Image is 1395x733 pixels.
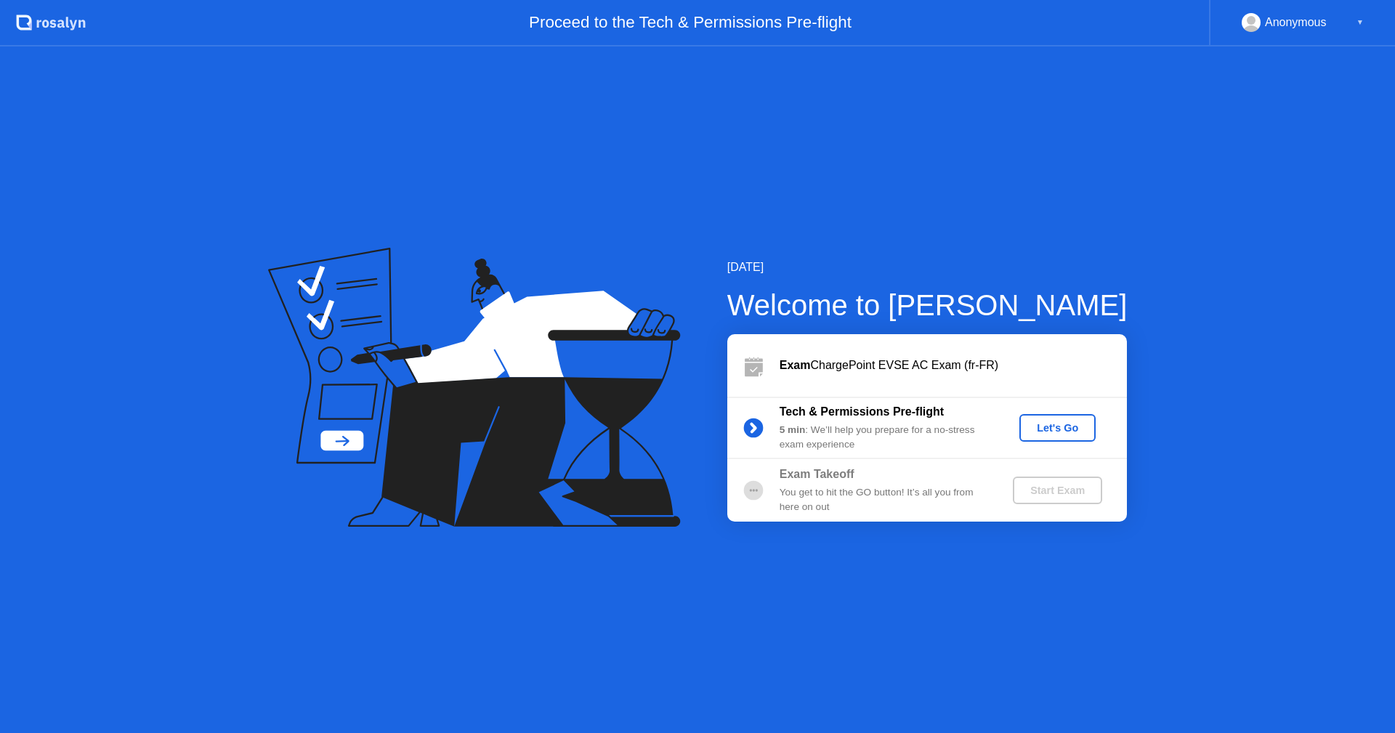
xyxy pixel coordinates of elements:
div: ▼ [1356,13,1364,32]
div: ChargePoint EVSE AC Exam (fr-FR) [780,357,1127,374]
button: Let's Go [1019,414,1096,442]
button: Start Exam [1013,477,1102,504]
b: Exam [780,359,811,371]
b: 5 min [780,424,806,435]
div: : We’ll help you prepare for a no-stress exam experience [780,423,989,453]
b: Tech & Permissions Pre-flight [780,405,944,418]
div: Let's Go [1025,422,1090,434]
div: [DATE] [727,259,1128,276]
div: Anonymous [1265,13,1327,32]
b: Exam Takeoff [780,468,854,480]
div: Start Exam [1019,485,1096,496]
div: Welcome to [PERSON_NAME] [727,283,1128,327]
div: You get to hit the GO button! It’s all you from here on out [780,485,989,515]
